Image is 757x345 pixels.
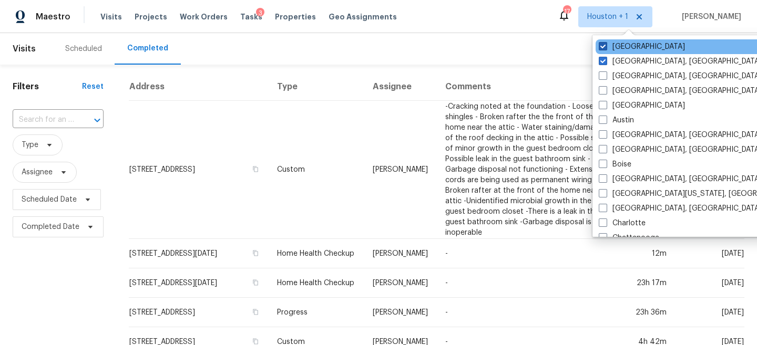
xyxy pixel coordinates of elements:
[129,101,269,239] td: [STREET_ADDRESS]
[364,73,436,101] th: Assignee
[240,13,262,20] span: Tasks
[180,12,228,22] span: Work Orders
[36,12,70,22] span: Maestro
[251,164,260,174] button: Copy Address
[269,239,365,268] td: Home Health Checkup
[22,194,77,205] span: Scheduled Date
[129,268,269,298] td: [STREET_ADDRESS][DATE]
[129,239,269,268] td: [STREET_ADDRESS][DATE]
[437,101,621,239] td: -Cracking noted at the foundation - Loose shingles - Broken rafter the the front of the home near...
[129,298,269,327] td: [STREET_ADDRESS]
[251,307,260,317] button: Copy Address
[599,159,631,170] label: Boise
[251,278,260,287] button: Copy Address
[127,43,168,54] div: Completed
[329,12,397,22] span: Geo Assignments
[599,233,659,243] label: Chattanooga
[129,73,269,101] th: Address
[65,44,102,54] div: Scheduled
[82,81,104,92] div: Reset
[22,140,38,150] span: Type
[364,239,436,268] td: [PERSON_NAME]
[269,298,365,327] td: Progress
[675,298,744,327] td: [DATE]
[437,268,621,298] td: -
[13,112,74,128] input: Search for an address...
[13,37,36,60] span: Visits
[22,222,79,232] span: Completed Date
[135,12,167,22] span: Projects
[269,268,365,298] td: Home Health Checkup
[269,101,365,239] td: Custom
[256,8,264,18] div: 3
[621,268,674,298] td: 23h 17m
[364,298,436,327] td: [PERSON_NAME]
[675,239,744,268] td: [DATE]
[251,248,260,258] button: Copy Address
[275,12,316,22] span: Properties
[675,268,744,298] td: [DATE]
[563,6,570,17] div: 17
[599,41,685,52] label: [GEOGRAPHIC_DATA]
[269,73,365,101] th: Type
[90,113,105,128] button: Open
[587,12,628,22] span: Houston + 1
[22,167,53,177] span: Assignee
[100,12,122,22] span: Visits
[437,298,621,327] td: -
[364,101,436,239] td: [PERSON_NAME]
[599,218,646,228] label: Charlotte
[678,12,741,22] span: [PERSON_NAME]
[599,115,634,126] label: Austin
[437,239,621,268] td: -
[13,81,82,92] h1: Filters
[364,268,436,298] td: [PERSON_NAME]
[621,298,674,327] td: 23h 36m
[599,100,685,111] label: [GEOGRAPHIC_DATA]
[437,73,621,101] th: Comments
[621,239,674,268] td: 12m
